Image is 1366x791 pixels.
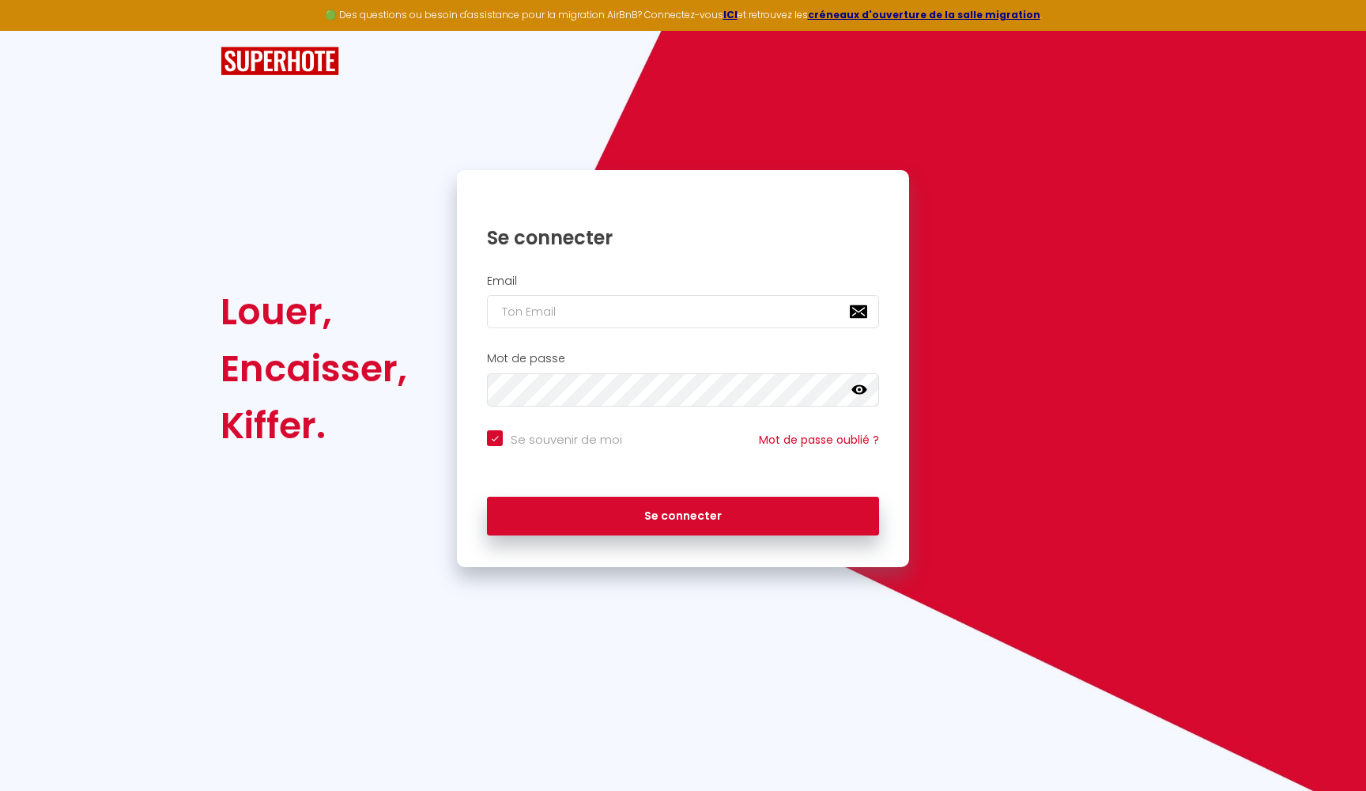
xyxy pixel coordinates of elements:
[221,397,407,454] div: Kiffer.
[487,274,879,288] h2: Email
[221,283,407,340] div: Louer,
[808,8,1040,21] a: créneaux d'ouverture de la salle migration
[487,497,879,536] button: Se connecter
[221,47,339,76] img: SuperHote logo
[487,352,879,365] h2: Mot de passe
[487,295,879,328] input: Ton Email
[221,340,407,397] div: Encaisser,
[487,225,879,250] h1: Se connecter
[759,432,879,448] a: Mot de passe oublié ?
[723,8,738,21] a: ICI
